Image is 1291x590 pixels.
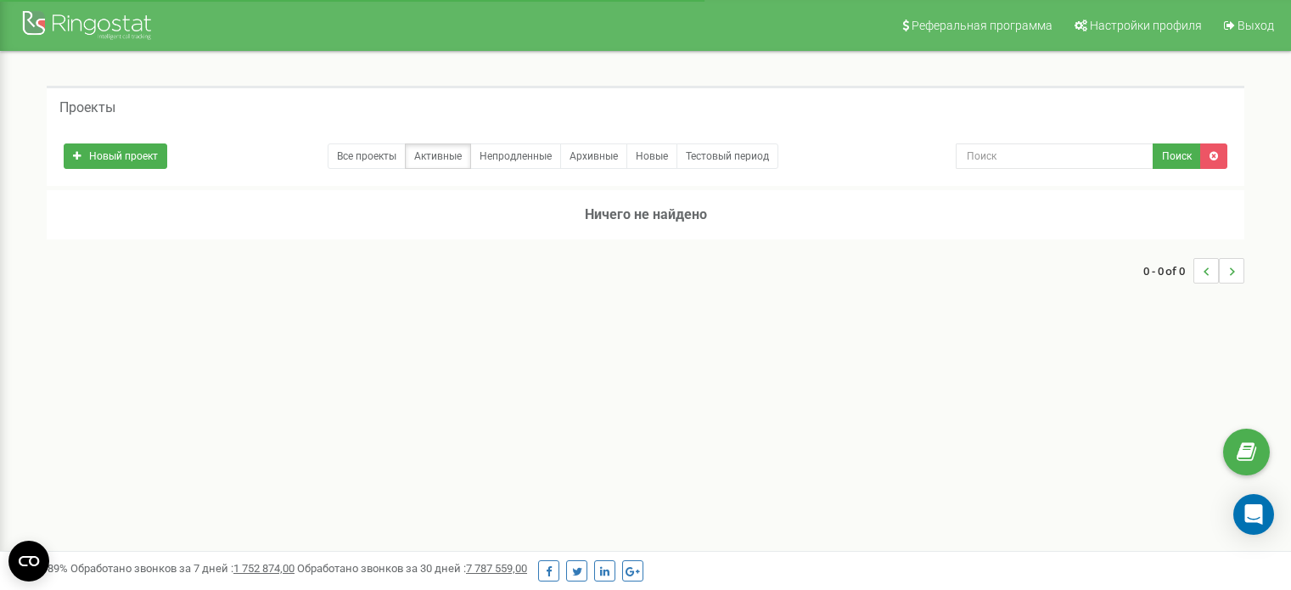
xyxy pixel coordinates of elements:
[297,562,527,575] span: Обработано звонков за 30 дней :
[956,143,1153,169] input: Поиск
[1153,143,1201,169] button: Поиск
[470,143,561,169] a: Непродленные
[405,143,471,169] a: Активные
[8,541,49,582] button: Open CMP widget
[1143,258,1193,284] span: 0 - 0 of 0
[466,562,527,575] u: 7 787 559,00
[626,143,677,169] a: Новые
[912,19,1052,32] span: Реферальная программа
[560,143,627,169] a: Архивные
[70,562,295,575] span: Обработано звонков за 7 дней :
[1090,19,1202,32] span: Настройки профиля
[1143,241,1244,301] nav: ...
[59,100,115,115] h5: Проекты
[47,190,1244,239] h3: Ничего не найдено
[64,143,167,169] a: Новый проект
[328,143,406,169] a: Все проекты
[1233,494,1274,535] div: Open Intercom Messenger
[1238,19,1274,32] span: Выход
[233,562,295,575] u: 1 752 874,00
[676,143,778,169] a: Тестовый период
